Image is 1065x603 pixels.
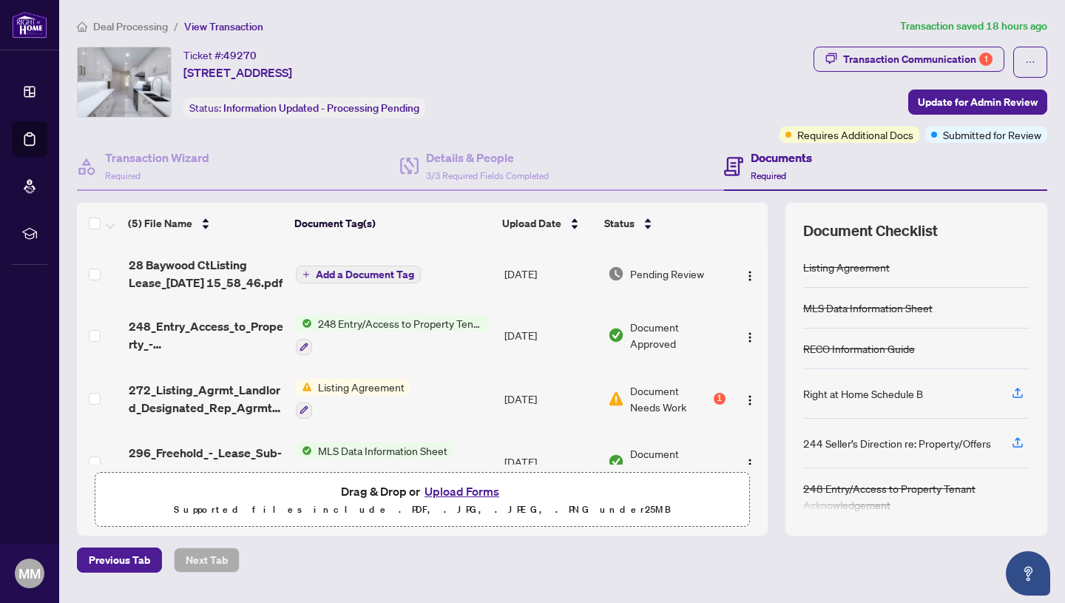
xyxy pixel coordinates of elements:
button: Add a Document Tag [296,266,421,283]
span: (5) File Name [128,215,192,232]
span: home [77,21,87,32]
img: Status Icon [296,315,312,331]
img: Document Status [608,266,624,282]
span: Document Approved [630,319,726,351]
span: 49270 [223,49,257,62]
img: Status Icon [296,379,312,395]
div: RECO Information Guide [803,340,915,357]
button: Status IconListing Agreement [296,379,410,419]
button: Logo [738,262,762,286]
img: IMG-N12350438_1.jpg [78,47,171,117]
span: 272_Listing_Agrmt_Landlord_Designated_Rep_Agrmt_Auth_to_Offer_for_Lease_-_PropTx-[PERSON_NAME].pdf [129,381,284,417]
span: [STREET_ADDRESS] [183,64,292,81]
img: Status Icon [296,442,312,459]
div: 248 Entry/Access to Property Tenant Acknowledgement [803,480,1029,513]
td: [DATE] [498,431,602,494]
button: Upload Forms [420,482,504,501]
button: Open asap [1006,551,1050,596]
span: Submitted for Review [943,127,1041,143]
span: Required [751,170,786,181]
button: Update for Admin Review [908,90,1047,115]
p: Supported files include .PDF, .JPG, .JPEG, .PNG under 25 MB [104,501,740,519]
span: Previous Tab [89,548,150,572]
div: Transaction Communication [843,47,993,71]
span: Status [604,215,635,232]
th: (5) File Name [122,203,288,244]
span: Upload Date [502,215,561,232]
span: ellipsis [1025,57,1035,67]
th: Document Tag(s) [288,203,496,244]
span: 296_Freehold_-_Lease_Sub-Lease_MLS_Data_Information_Form_-_PropTx-[PERSON_NAME].pdf [129,444,284,479]
span: Pending Review [630,266,704,282]
span: View Transaction [184,20,263,33]
td: [DATE] [498,244,602,303]
h4: Details & People [426,149,549,166]
span: plus [302,271,310,278]
span: 28 Baywood CtListing Lease_[DATE] 15_58_46.pdf [129,256,284,292]
button: Transaction Communication1 [814,47,1004,72]
img: Logo [744,394,756,406]
span: Document Approved [630,445,726,478]
th: Upload Date [496,203,599,244]
span: Listing Agreement [312,379,410,395]
div: MLS Data Information Sheet [803,300,933,316]
div: Status: [183,98,425,118]
span: Required [105,170,141,181]
div: 244 Seller’s Direction re: Property/Offers [803,435,991,451]
div: Listing Agreement [803,259,890,275]
img: Document Status [608,391,624,407]
h4: Transaction Wizard [105,149,209,166]
span: MM [18,563,41,584]
th: Status [598,203,727,244]
img: Logo [744,270,756,282]
button: Status Icon248 Entry/Access to Property Tenant Acknowledgement [296,315,487,355]
button: Add a Document Tag [296,265,421,284]
button: Logo [738,450,762,474]
li: / [174,18,178,35]
button: Logo [738,323,762,347]
button: Logo [738,387,762,411]
span: Update for Admin Review [918,90,1038,114]
td: [DATE] [498,303,602,367]
button: Previous Tab [77,548,162,573]
img: Document Status [608,454,624,470]
span: Document Needs Work [630,383,711,415]
td: [DATE] [498,367,602,431]
span: 3/3 Required Fields Completed [426,170,549,181]
span: Information Updated - Processing Pending [223,101,419,115]
span: Deal Processing [93,20,168,33]
span: 248 Entry/Access to Property Tenant Acknowledgement [312,315,487,331]
span: 248_Entry_Access_to_Property_-_Tenant_Acknowledgement_-_PropTx-[PERSON_NAME].pdf [129,317,284,353]
span: MLS Data Information Sheet [312,442,453,459]
div: Right at Home Schedule B [803,385,923,402]
span: Document Checklist [803,220,938,241]
article: Transaction saved 18 hours ago [900,18,1047,35]
span: Requires Additional Docs [797,127,913,143]
div: Ticket #: [183,47,257,64]
button: Next Tab [174,548,240,573]
span: Add a Document Tag [316,269,414,280]
img: Logo [744,331,756,343]
div: 1 [714,393,726,405]
button: Status IconMLS Data Information Sheet [296,442,453,482]
h4: Documents [751,149,812,166]
img: logo [12,11,47,38]
span: Drag & Drop orUpload FormsSupported files include .PDF, .JPG, .JPEG, .PNG under25MB [95,473,749,528]
img: Logo [744,458,756,470]
div: 1 [979,53,993,66]
span: Drag & Drop or [341,482,504,501]
img: Document Status [608,327,624,343]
